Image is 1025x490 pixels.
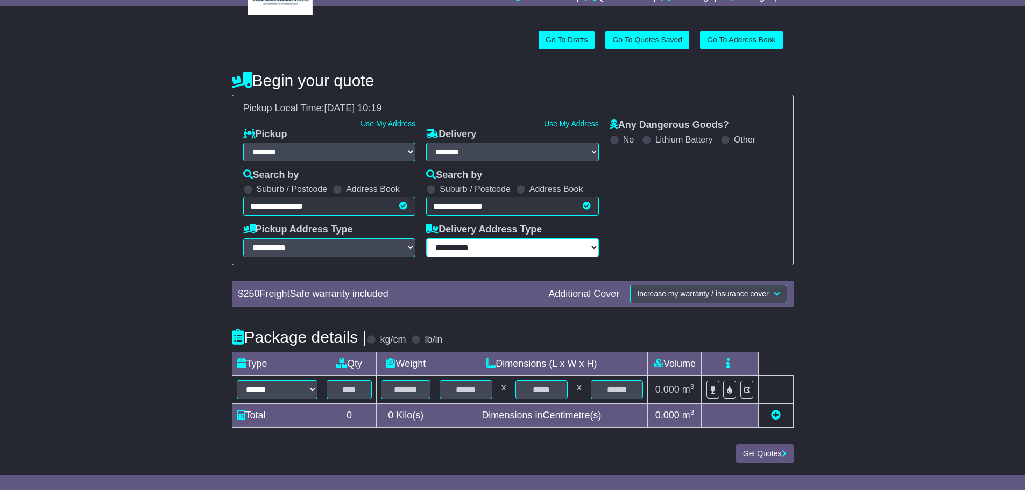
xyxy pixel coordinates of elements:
[360,119,415,128] a: Use My Address
[655,384,680,395] span: 0.000
[377,403,435,427] td: Kilo(s)
[605,31,689,49] a: Go To Quotes Saved
[544,119,599,128] a: Use My Address
[682,410,695,421] span: m
[232,403,322,427] td: Total
[257,184,328,194] label: Suburb / Postcode
[771,410,781,421] a: Add new item
[529,184,583,194] label: Address Book
[690,382,695,390] sup: 3
[700,31,782,49] a: Go To Address Book
[380,334,406,346] label: kg/cm
[324,103,382,113] span: [DATE] 10:19
[244,288,260,299] span: 250
[232,72,794,89] h4: Begin your quote
[630,285,787,303] button: Increase my warranty / insurance cover
[346,184,400,194] label: Address Book
[435,352,648,375] td: Dimensions (L x W x H)
[435,403,648,427] td: Dimensions in Centimetre(s)
[238,103,788,115] div: Pickup Local Time:
[232,352,322,375] td: Type
[243,224,353,236] label: Pickup Address Type
[539,31,595,49] a: Go To Drafts
[426,224,542,236] label: Delivery Address Type
[734,134,755,145] label: Other
[426,169,482,181] label: Search by
[736,444,794,463] button: Get Quotes
[655,134,713,145] label: Lithium Battery
[610,119,729,131] label: Any Dangerous Goods?
[233,288,543,300] div: $ FreightSafe warranty included
[243,129,287,140] label: Pickup
[655,410,680,421] span: 0.000
[690,408,695,416] sup: 3
[623,134,634,145] label: No
[232,328,367,346] h4: Package details |
[377,352,435,375] td: Weight
[440,184,511,194] label: Suburb / Postcode
[543,288,625,300] div: Additional Cover
[425,334,442,346] label: lb/in
[682,384,695,395] span: m
[322,403,377,427] td: 0
[426,129,476,140] label: Delivery
[497,375,511,403] td: x
[648,352,702,375] td: Volume
[637,289,768,298] span: Increase my warranty / insurance cover
[388,410,393,421] span: 0
[243,169,299,181] label: Search by
[572,375,586,403] td: x
[322,352,377,375] td: Qty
